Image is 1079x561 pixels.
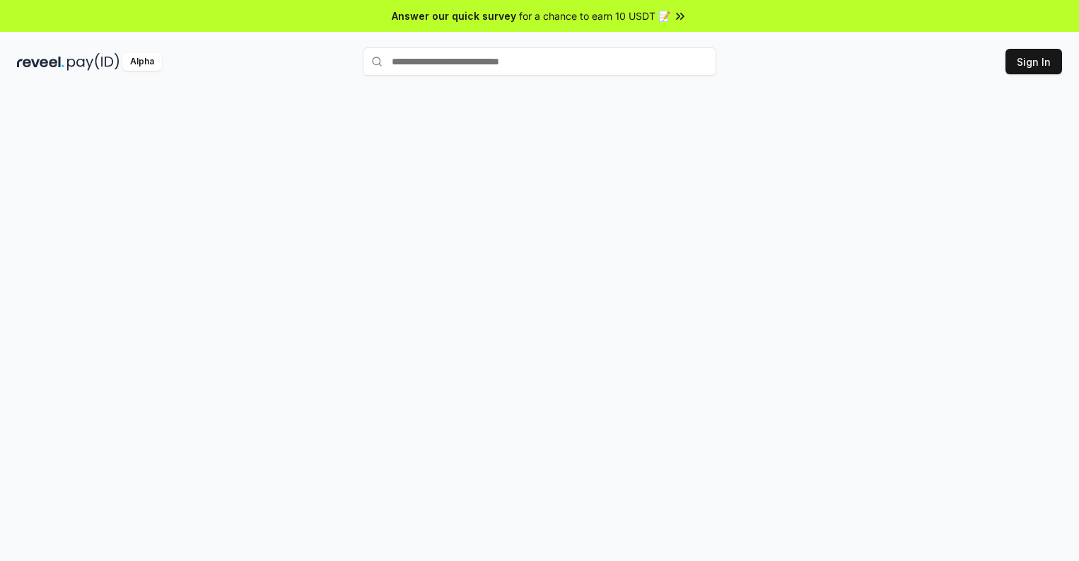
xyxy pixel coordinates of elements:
[392,8,516,23] span: Answer our quick survey
[519,8,670,23] span: for a chance to earn 10 USDT 📝
[17,53,64,71] img: reveel_dark
[67,53,119,71] img: pay_id
[122,53,162,71] div: Alpha
[1005,49,1062,74] button: Sign In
